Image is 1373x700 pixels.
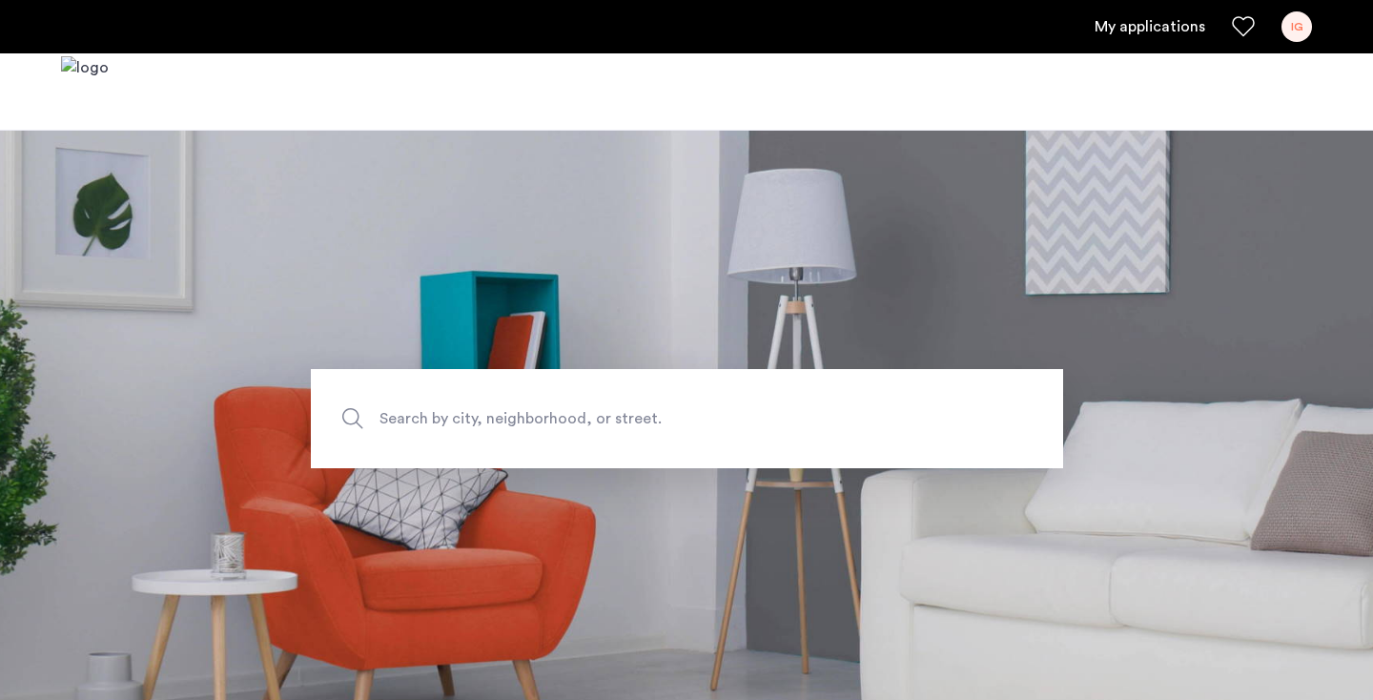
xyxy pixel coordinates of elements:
input: Apartment Search [311,369,1063,468]
img: logo [61,56,109,128]
iframe: chat widget [1293,624,1354,681]
div: IG [1281,11,1312,42]
a: Cazamio logo [61,56,109,128]
a: My application [1095,15,1205,38]
span: Search by city, neighborhood, or street. [379,406,906,432]
a: Favorites [1232,15,1255,38]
